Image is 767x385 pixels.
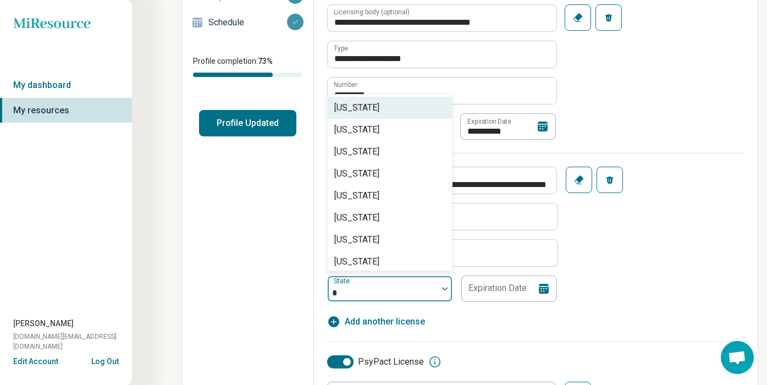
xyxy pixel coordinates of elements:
[334,189,379,202] div: [US_STATE]
[334,233,379,246] div: [US_STATE]
[334,277,352,285] label: State
[13,356,58,367] button: Edit Account
[334,123,379,136] div: [US_STATE]
[334,101,379,114] div: [US_STATE]
[334,145,379,158] div: [US_STATE]
[334,211,379,224] div: [US_STATE]
[91,356,119,365] button: Log Out
[13,318,74,329] span: [PERSON_NAME]
[327,315,425,328] button: Add another license
[345,315,425,328] span: Add another license
[721,341,754,374] div: Open chat
[13,332,132,351] span: [DOMAIN_NAME][EMAIL_ADDRESS][DOMAIN_NAME]
[208,16,287,29] p: Schedule
[199,110,296,136] button: Profile Updated
[334,45,348,52] label: Type
[334,9,410,15] label: Licensing body (optional)
[328,41,556,68] input: credential.licenses.0.name
[193,73,302,77] div: Profile completion
[334,255,379,268] div: [US_STATE]
[182,9,313,36] a: Schedule
[334,167,379,180] div: [US_STATE]
[327,355,424,369] label: PsyPact License
[258,57,273,65] span: 73 %
[334,81,357,88] label: Number
[182,49,313,84] div: Profile completion:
